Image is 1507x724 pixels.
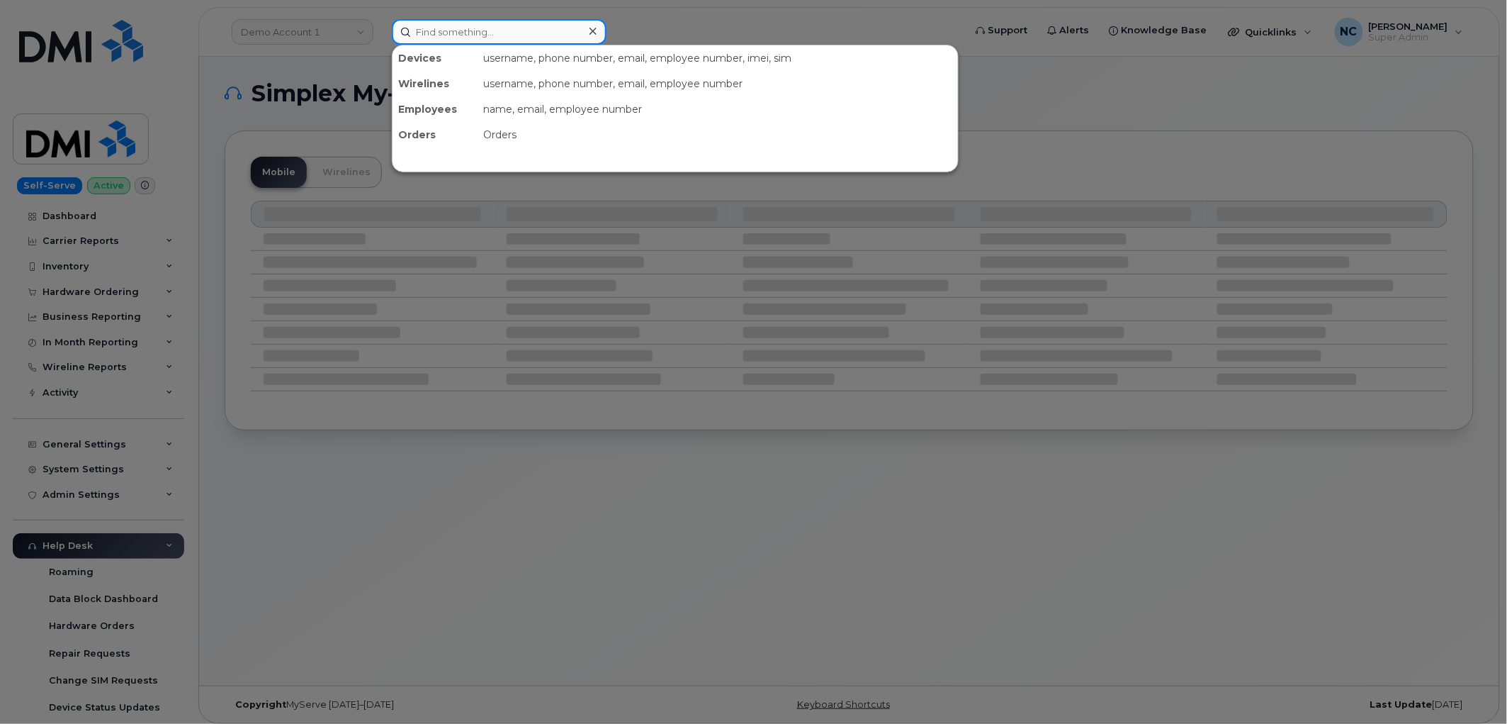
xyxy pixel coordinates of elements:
[393,71,478,96] div: Wirelines
[393,45,478,71] div: Devices
[478,45,958,71] div: username, phone number, email, employee number, imei, sim
[393,96,478,122] div: Employees
[478,96,958,122] div: name, email, employee number
[478,122,958,147] div: Orders
[478,71,958,96] div: username, phone number, email, employee number
[393,122,478,147] div: Orders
